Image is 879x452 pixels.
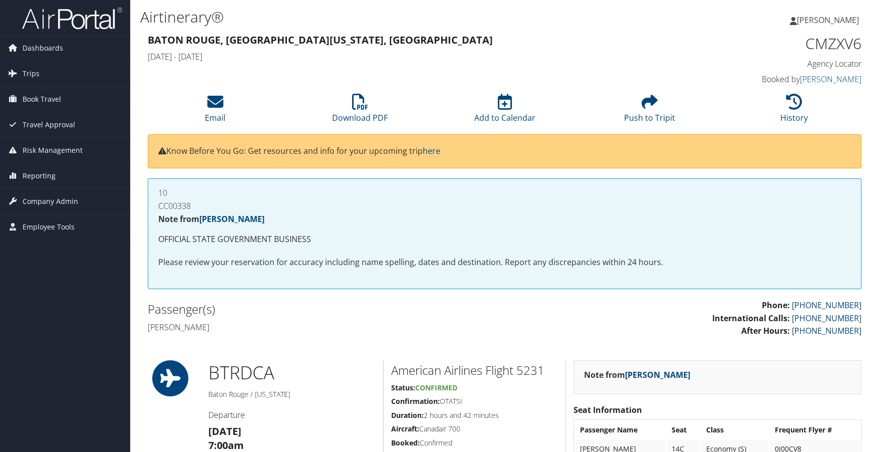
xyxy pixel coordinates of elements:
h4: Departure [208,409,376,420]
h4: 10 [158,189,851,197]
h5: Canadair 700 [391,424,558,434]
a: [PERSON_NAME] [199,213,264,224]
th: Class [701,421,768,439]
strong: 7:00am [208,438,244,452]
span: Dashboards [23,36,63,61]
span: [PERSON_NAME] [797,15,859,26]
img: airportal-logo.png [22,7,122,30]
span: Trips [23,61,40,86]
h1: BTR DCA [208,360,376,385]
a: here [423,145,440,156]
a: [PHONE_NUMBER] [792,313,861,324]
strong: Note from [584,369,690,380]
h1: Airtinerary® [140,7,626,28]
strong: Status: [391,383,415,392]
a: Push to Tripit [624,99,675,123]
span: Employee Tools [23,214,75,240]
th: Seat [667,421,700,439]
strong: Note from [158,213,264,224]
h5: Confirmed [391,438,558,448]
span: Risk Management [23,138,83,163]
strong: Phone: [762,300,790,311]
h5: OTATSI [391,396,558,406]
h4: CC00338 [158,202,851,210]
strong: [DATE] [208,424,241,438]
strong: Duration: [391,410,424,420]
th: Frequent Flyer # [770,421,860,439]
strong: After Hours: [741,325,790,336]
a: [PHONE_NUMBER] [792,325,861,336]
a: Email [205,99,225,123]
h1: CMZXV6 [694,33,861,54]
p: Know Before You Go: Get resources and info for your upcoming trip [158,145,851,158]
span: Reporting [23,163,56,188]
a: Download PDF [332,99,388,123]
a: [PERSON_NAME] [790,5,869,35]
span: Confirmed [415,383,457,392]
p: Please review your reservation for accuracy including name spelling, dates and destination. Repor... [158,256,851,269]
h2: Passenger(s) [148,301,497,318]
strong: Aircraft: [391,424,419,433]
h4: [PERSON_NAME] [148,322,497,333]
h5: 2 hours and 42 minutes [391,410,558,420]
a: Add to Calendar [474,99,535,123]
span: Company Admin [23,189,78,214]
strong: Confirmation: [391,396,440,406]
h4: [DATE] - [DATE] [148,51,679,62]
th: Passenger Name [575,421,666,439]
strong: Baton Rouge, [GEOGRAPHIC_DATA] [US_STATE], [GEOGRAPHIC_DATA] [148,33,493,47]
strong: International Calls: [712,313,790,324]
a: [PERSON_NAME] [625,369,690,380]
p: OFFICIAL STATE GOVERNMENT BUSINESS [158,233,851,246]
a: [PHONE_NUMBER] [792,300,861,311]
span: Book Travel [23,87,61,112]
a: History [780,99,808,123]
a: [PERSON_NAME] [800,74,861,85]
strong: Booked: [391,438,420,447]
span: Travel Approval [23,112,75,137]
h4: Agency Locator [694,58,861,69]
strong: Seat Information [573,404,642,415]
h2: American Airlines Flight 5231 [391,362,558,379]
h5: Baton Rouge / [US_STATE] [208,389,376,399]
h4: Booked by [694,74,861,85]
